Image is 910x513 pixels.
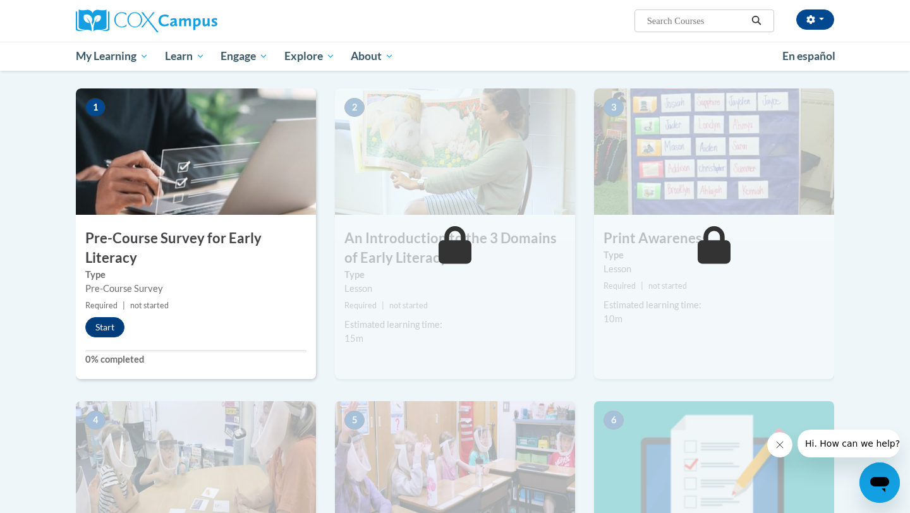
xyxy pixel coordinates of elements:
[76,229,316,268] h3: Pre-Course Survey for Early Literacy
[57,42,853,71] div: Main menu
[747,13,766,28] button: Search
[344,411,365,430] span: 5
[68,42,157,71] a: My Learning
[157,42,213,71] a: Learn
[389,301,428,310] span: not started
[344,282,566,296] div: Lesson
[604,411,624,430] span: 6
[85,301,118,310] span: Required
[130,301,169,310] span: not started
[335,229,575,268] h3: An Introduction to the 3 Domains of Early Literacy
[335,88,575,215] img: Course Image
[344,333,363,344] span: 15m
[859,462,900,503] iframe: Button to launch messaging window
[76,9,316,32] a: Cox Campus
[85,282,306,296] div: Pre-Course Survey
[646,13,747,28] input: Search Courses
[212,42,276,71] a: Engage
[782,49,835,63] span: En español
[221,49,268,64] span: Engage
[344,268,566,282] label: Type
[85,268,306,282] label: Type
[165,49,205,64] span: Learn
[604,281,636,291] span: Required
[343,42,403,71] a: About
[351,49,394,64] span: About
[344,301,377,310] span: Required
[648,281,687,291] span: not started
[85,353,306,366] label: 0% completed
[76,88,316,215] img: Course Image
[76,9,217,32] img: Cox Campus
[85,411,106,430] span: 4
[798,430,900,457] iframe: Message from company
[594,88,834,215] img: Course Image
[382,301,384,310] span: |
[604,248,825,262] label: Type
[85,98,106,117] span: 1
[276,42,343,71] a: Explore
[123,301,125,310] span: |
[796,9,834,30] button: Account Settings
[767,432,792,457] iframe: Close message
[594,229,834,248] h3: Print Awareness
[344,98,365,117] span: 2
[284,49,335,64] span: Explore
[774,43,844,69] a: En español
[76,49,149,64] span: My Learning
[604,98,624,117] span: 3
[641,281,643,291] span: |
[85,317,124,337] button: Start
[344,318,566,332] div: Estimated learning time:
[604,298,825,312] div: Estimated learning time:
[604,313,622,324] span: 10m
[604,262,825,276] div: Lesson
